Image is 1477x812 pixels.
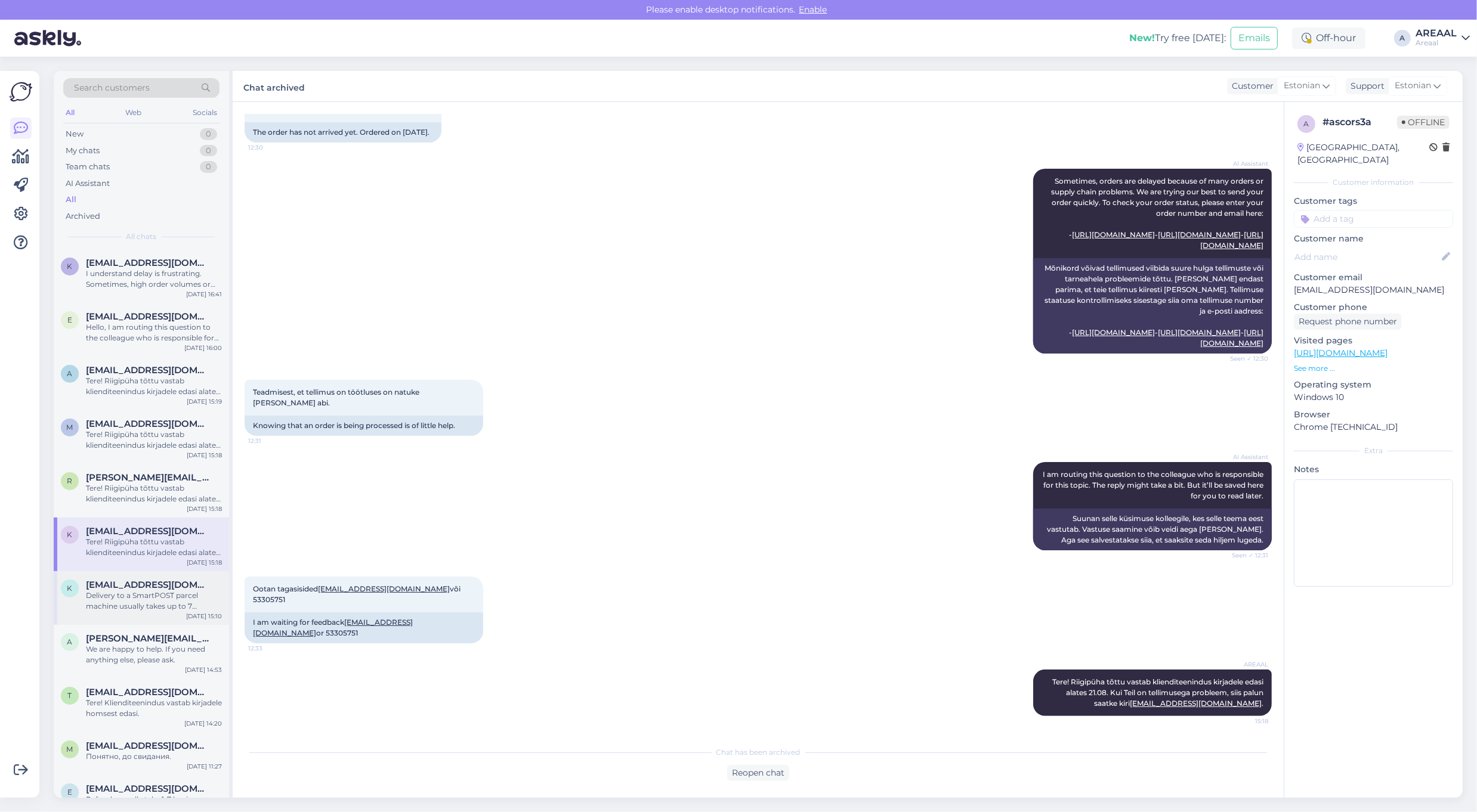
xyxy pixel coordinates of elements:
[200,161,217,173] div: 0
[1223,717,1268,726] span: 15:18
[187,397,222,406] div: [DATE] 15:19
[185,665,222,674] div: [DATE] 14:53
[86,419,210,429] span: mihkelrannala05@gmail.com
[86,698,222,719] div: Tere! Klienditeenindus vastab kirjadele homsest edasi.
[1052,677,1265,708] span: Tere! Riigipüha tõttu vastab klienditeenindus kirjadele edasi alates 21.08. Kui Teil on tellimuse...
[1294,271,1453,284] p: Customer email
[1294,301,1453,314] p: Customer phone
[123,105,144,120] div: Web
[66,194,76,206] div: All
[184,343,222,352] div: [DATE] 16:00
[1294,195,1453,207] p: Customer tags
[1297,141,1429,166] div: [GEOGRAPHIC_DATA], [GEOGRAPHIC_DATA]
[187,762,222,771] div: [DATE] 11:27
[245,122,441,142] div: The order has not arrived yet. Ordered on [DATE].
[86,268,222,290] div: I understand delay is frustrating. Sometimes, high order volumes or supply chain issues cause thi...
[1394,30,1411,47] div: A
[1416,29,1470,48] a: AREAALAreaal
[1294,421,1453,433] p: Chrome [TECHNICAL_ID]
[243,78,305,94] label: Chat archived
[1294,379,1453,391] p: Operating system
[66,145,100,157] div: My chats
[86,526,210,537] span: kasemetsamesi@gmail.com
[86,687,210,698] span: thesannur@gmail.com
[186,290,222,299] div: [DATE] 16:41
[67,788,72,796] span: e
[1416,38,1457,48] div: Areaal
[1294,348,1388,358] a: [URL][DOMAIN_NAME]
[1129,31,1226,45] div: Try free [DATE]:
[1033,509,1272,550] div: Suunan selle küsimuse kolleegile, kes selle teema eest vastutab. Vastuse saamine võib veidi aega ...
[86,783,210,794] span: einarv2007@hotmail.com
[66,161,110,173] div: Team chats
[1072,328,1155,337] a: [URL][DOMAIN_NAME]
[86,258,210,268] span: kozatsjok2007@gmail.com
[1051,176,1265,250] span: Sometimes, orders are delayed because of many orders or supply chain problems. We are trying our ...
[253,584,462,604] span: Ootan tagasisided või 53305751
[1294,445,1453,456] div: Extra
[74,82,150,94] span: Search customers
[63,105,77,120] div: All
[68,691,72,700] span: t
[67,369,73,378] span: a
[1294,177,1453,188] div: Customer information
[86,472,210,483] span: richard.koppel@mail.ee
[1284,79,1320,92] span: Estonian
[727,765,789,781] div: Reopen chat
[86,590,222,612] div: Delivery to a SmartPOST parcel machine usually takes up to 7 working days.
[1294,250,1439,264] input: Add name
[86,751,222,762] div: Понятно, до свидания.
[200,145,217,157] div: 0
[1294,210,1453,228] input: Add a tag
[86,429,222,451] div: Tere! Riigipüha tõttu vastab klienditeenindus kirjadele edasi alates 21.08. Kui Teil on tellimuse...
[716,747,801,758] span: Chat has been archived
[67,584,73,593] span: k
[318,584,450,593] a: [EMAIL_ADDRESS][DOMAIN_NAME]
[186,612,222,621] div: [DATE] 15:10
[1294,463,1453,476] p: Notes
[1294,363,1453,374] p: See more ...
[86,633,210,644] span: andrejs@eurodigital.eu
[248,644,293,653] span: 12:33
[1072,230,1155,239] a: [URL][DOMAIN_NAME]
[1294,408,1453,421] p: Browser
[245,416,483,436] div: Knowing that an order is being processed is of little help.
[1304,119,1309,128] span: a
[1223,354,1268,363] span: Seen ✓ 12:30
[86,311,210,322] span: erikpetrov23@gmail.com
[1158,328,1241,337] a: [URL][DOMAIN_NAME]
[126,231,157,242] span: All chats
[67,745,73,754] span: m
[190,105,220,120] div: Socials
[187,558,222,567] div: [DATE] 15:18
[1395,79,1431,92] span: Estonian
[1231,27,1278,49] button: Emails
[1294,233,1453,245] p: Customer name
[1227,80,1274,92] div: Customer
[86,579,210,590] span: katrinustav@gmail.com
[1294,391,1453,404] p: Windows 10
[67,476,73,485] span: r
[67,262,73,271] span: k
[86,365,210,376] span: aldraama@gmail.com
[1223,453,1268,461] span: AI Assistant
[67,423,73,432] span: m
[1223,660,1268,669] span: AREAAL
[1346,80,1385,92] div: Support
[1294,334,1453,347] p: Visited pages
[200,128,217,140] div: 0
[1397,116,1450,129] span: Offline
[67,637,73,646] span: a
[1043,470,1265,500] span: I am routing this question to the colleague who is responsible for this topic. The reply might ta...
[253,388,421,407] span: Teadmisest, et tellimus on töötluses on natuke [PERSON_NAME] abi.
[86,644,222,665] div: We are happy to help. If you need anything else, please ask.
[86,483,222,504] div: Tere! Riigipüha tõttu vastab klienditeenindus kirjadele edasi alates 21.08. Kui Teil on tellimuse...
[184,719,222,728] div: [DATE] 14:20
[1223,551,1268,560] span: Seen ✓ 12:31
[1322,115,1397,129] div: # ascors3a
[1033,258,1272,354] div: Mõnikord võivad tellimused viibida suure hulga tellimuste või tarneahela probleemide tõttu. [PERS...
[67,530,73,539] span: k
[1223,159,1268,168] span: AI Assistant
[1292,27,1365,49] div: Off-hour
[66,128,84,140] div: New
